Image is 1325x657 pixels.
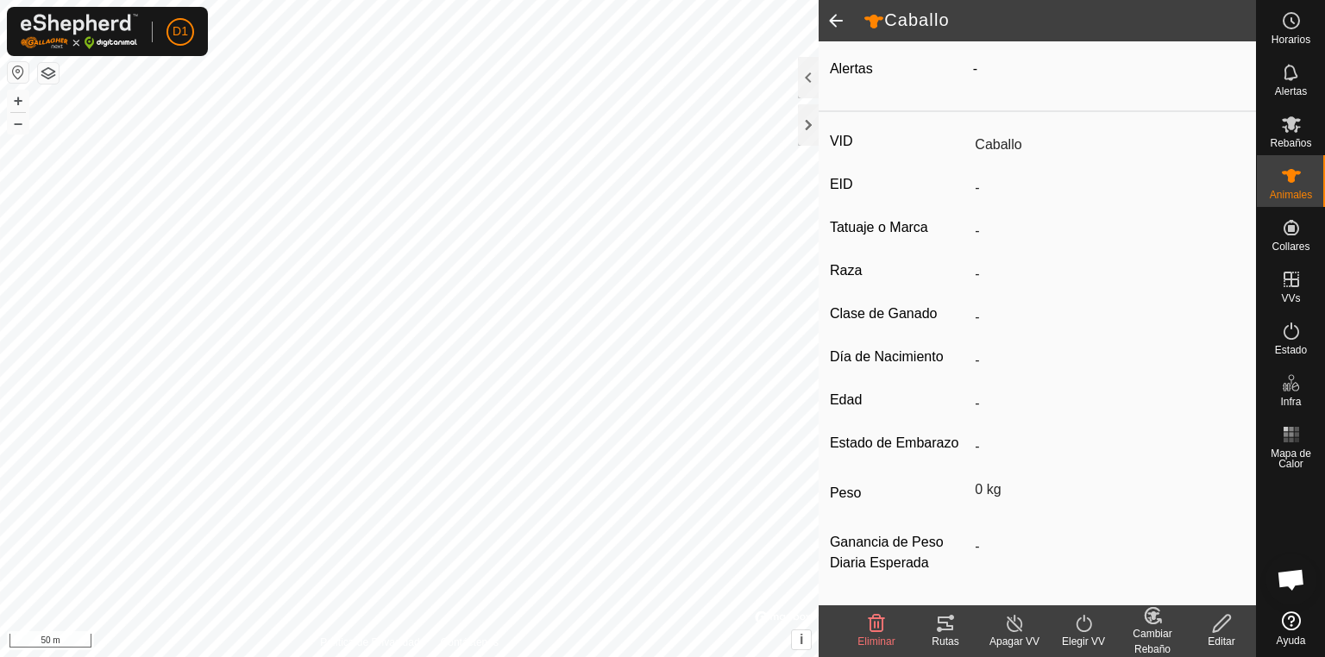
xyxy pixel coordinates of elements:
label: Raza [830,260,968,282]
div: Elegir VV [1049,634,1118,649]
div: - [966,59,1253,79]
span: Ayuda [1277,635,1306,646]
label: Día de Nacimiento [830,346,968,368]
span: Infra [1280,397,1301,407]
label: EID [830,173,968,196]
a: Ayuda [1257,604,1325,653]
label: Clase de Ganado [830,303,968,325]
span: i [800,632,803,647]
span: Rebaños [1270,138,1311,148]
button: + [8,91,28,111]
span: Animales [1270,190,1312,200]
label: Ganancia de Peso Diaria Esperada [830,532,968,573]
img: Logo Gallagher [21,14,138,49]
button: Restablecer Mapa [8,62,28,83]
div: Editar [1187,634,1256,649]
div: Cambiar Rebaño [1118,626,1187,657]
a: Contáctenos [441,635,499,650]
label: Edad [830,389,968,411]
span: Horarios [1272,34,1310,45]
label: Peso [830,475,968,511]
label: VID [830,130,968,153]
div: Chat abierto [1265,554,1317,605]
a: Política de Privacidad [320,635,419,650]
span: VVs [1281,293,1300,303]
span: Mapa de Calor [1261,448,1321,469]
label: Tatuaje o Marca [830,216,968,239]
h2: Caballo [863,9,1256,32]
span: Eliminar [857,635,895,648]
div: Apagar VV [980,634,1049,649]
label: Grupos [830,27,875,41]
label: Alertas [830,61,873,76]
span: Alertas [1275,86,1307,97]
button: Capas del Mapa [38,63,59,84]
span: Estado [1275,345,1307,355]
button: – [8,113,28,134]
span: D1 [173,22,188,41]
button: i [792,630,811,649]
div: Rutas [911,634,980,649]
span: Collares [1272,241,1309,252]
label: Estado de Embarazo [830,432,968,454]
